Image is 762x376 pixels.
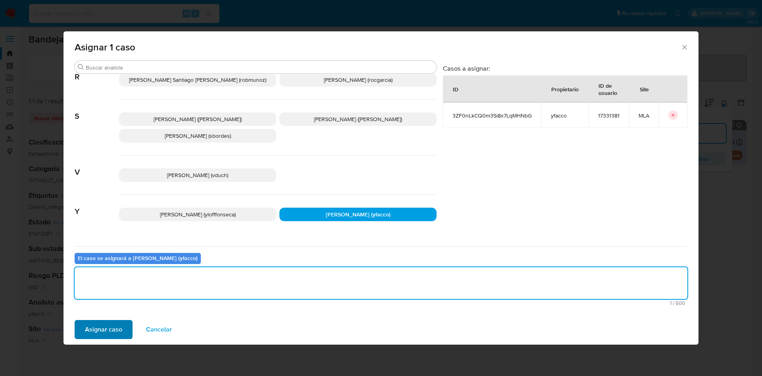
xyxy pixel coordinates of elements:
span: Y [75,195,119,216]
span: [PERSON_NAME] (ylofffonseca) [160,210,236,218]
span: Asignar 1 caso [75,42,681,52]
span: MLA [639,112,649,119]
div: ID [443,79,468,98]
b: El caso se asignará a [PERSON_NAME] (yfacco) [78,254,198,262]
span: yfacco [551,112,579,119]
div: [PERSON_NAME] (vduch) [119,168,276,182]
button: Asignar caso [75,320,133,339]
button: icon-button [668,110,678,120]
div: [PERSON_NAME] (sbordes) [119,129,276,143]
div: [PERSON_NAME] Santiago [PERSON_NAME] (robmunoz) [119,73,276,87]
span: [PERSON_NAME] (vduch) [167,171,228,179]
span: [PERSON_NAME] ([PERSON_NAME]) [314,115,402,123]
button: Cancelar [136,320,182,339]
button: Cerrar ventana [681,43,688,50]
div: [PERSON_NAME] (rocgarcia) [279,73,437,87]
span: [PERSON_NAME] Santiago [PERSON_NAME] (robmunoz) [129,76,266,84]
span: [PERSON_NAME] (rocgarcia) [324,76,393,84]
span: Asignar caso [85,321,122,338]
button: Buscar [78,64,84,70]
h3: Casos a asignar: [443,64,687,72]
div: Propietario [542,79,588,98]
span: 3ZF0nLkCQ0m3Si8x7LqMHNbG [452,112,532,119]
span: Cancelar [146,321,172,338]
div: [PERSON_NAME] ([PERSON_NAME]) [279,112,437,126]
span: S [75,100,119,121]
div: ID de usuario [589,76,629,102]
span: V [75,156,119,177]
div: [PERSON_NAME] ([PERSON_NAME]) [119,112,276,126]
span: [PERSON_NAME] (sbordes) [165,132,231,140]
div: [PERSON_NAME] (ylofffonseca) [119,208,276,221]
span: 17331381 [598,112,620,119]
div: [PERSON_NAME] (yfacco) [279,208,437,221]
span: Máximo 500 caracteres [77,301,685,306]
input: Buscar analista [86,64,433,71]
div: Site [630,79,658,98]
span: [PERSON_NAME] ([PERSON_NAME]) [154,115,242,123]
span: [PERSON_NAME] (yfacco) [326,210,391,218]
div: assign-modal [63,31,698,345]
